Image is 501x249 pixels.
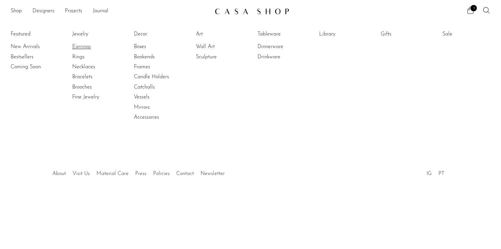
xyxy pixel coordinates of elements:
ul: Decor [134,29,184,123]
a: Brooches [72,84,122,91]
ul: Featured [11,42,60,72]
a: Designers [32,7,54,16]
ul: Social Medias [423,166,448,178]
a: Sculpture [196,53,246,61]
nav: Desktop navigation [11,6,209,17]
a: Bracelets [72,73,122,81]
a: Shop [11,7,22,16]
a: PT [438,171,444,176]
a: Tableware [257,31,307,38]
ul: Quick links [49,166,228,178]
a: Press [135,171,146,176]
a: Jewelry [72,31,122,38]
a: Rings [72,53,122,61]
a: Dinnerware [257,43,307,50]
a: Drinkware [257,53,307,61]
a: Journal [93,7,108,16]
a: About [52,171,66,176]
a: New Arrivals [11,43,60,50]
a: Contact [176,171,194,176]
ul: Art [196,29,246,62]
a: Visit Us [73,171,90,176]
a: Catchalls [134,84,184,91]
a: Earrings [72,43,122,50]
ul: Jewelry [72,29,122,102]
a: Bestsellers [11,53,60,61]
a: Library [319,31,369,38]
ul: Tableware [257,29,307,62]
a: Projects [65,7,82,16]
a: Art [196,31,246,38]
a: Bookends [134,53,184,61]
a: Vessels [134,93,184,101]
a: Policies [153,171,170,176]
a: Fine Jewelry [72,93,122,101]
a: Mirrors [134,104,184,111]
ul: NEW HEADER MENU [11,6,209,17]
a: Sale [442,31,492,38]
a: Boxes [134,43,184,50]
ul: Gifts [381,29,430,42]
a: Frames [134,63,184,71]
a: Candle Holders [134,73,184,81]
a: Decor [134,31,184,38]
ul: Library [319,29,369,42]
a: Wall Art [196,43,246,50]
span: 3 [471,5,477,11]
a: Gifts [381,31,430,38]
ul: Sale [442,29,492,42]
a: Material Care [96,171,129,176]
a: Accessories [134,114,184,121]
a: Necklaces [72,63,122,71]
a: Coming Soon [11,63,60,71]
a: IG [426,171,432,176]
